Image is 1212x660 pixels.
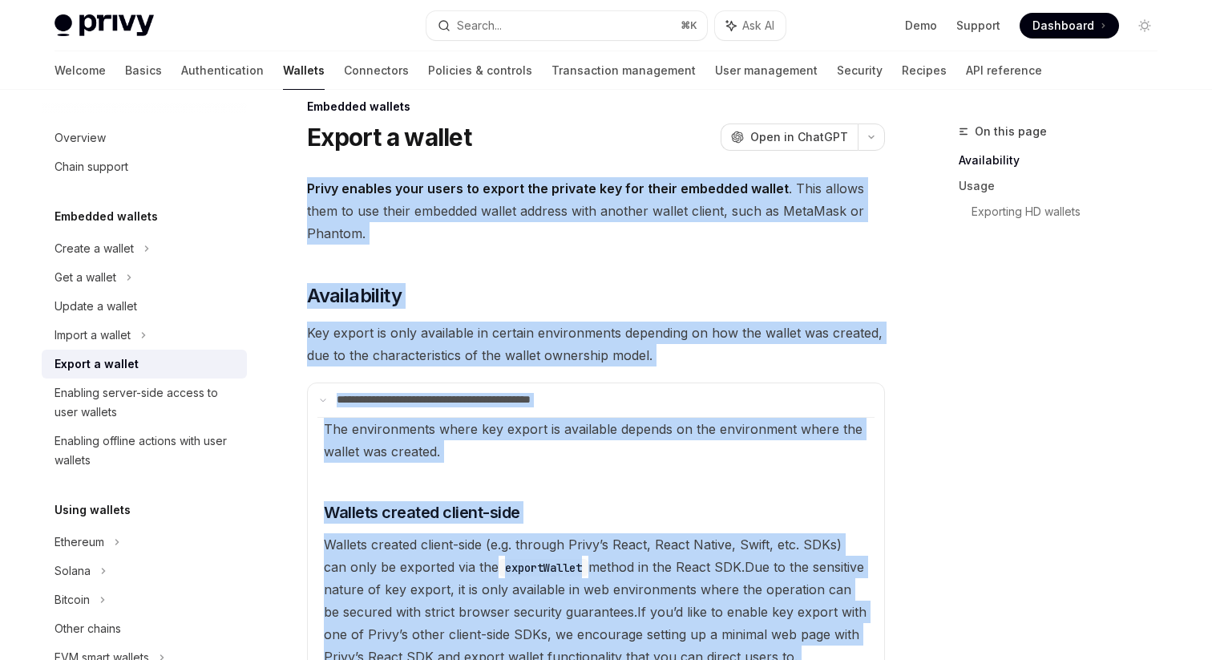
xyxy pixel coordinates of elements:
[499,559,588,577] code: exportWallet
[125,51,162,90] a: Basics
[55,500,131,520] h5: Using wallets
[715,11,786,40] button: Ask AI
[307,322,885,366] span: Key export is only available in certain environments depending on how the wallet was created, due...
[55,431,237,470] div: Enabling offline actions with user wallets
[551,51,696,90] a: Transaction management
[324,421,863,460] span: The environments where key export is available depends on the environment where the wallet was cr...
[55,619,121,638] div: Other chains
[324,501,520,524] span: Wallets created client-side
[55,128,106,148] div: Overview
[966,51,1042,90] a: API reference
[959,173,1170,199] a: Usage
[902,51,947,90] a: Recipes
[42,427,247,475] a: Enabling offline actions with user wallets
[42,123,247,152] a: Overview
[55,268,116,287] div: Get a wallet
[324,559,864,620] span: Due to the sensitive nature of key export, it is only available in web environments where the ope...
[975,122,1047,141] span: On this page
[750,129,848,145] span: Open in ChatGPT
[1132,13,1157,38] button: Toggle dark mode
[905,18,937,34] a: Demo
[344,51,409,90] a: Connectors
[1020,13,1119,38] a: Dashboard
[956,18,1000,34] a: Support
[1032,18,1094,34] span: Dashboard
[972,199,1170,225] a: Exporting HD wallets
[42,292,247,321] a: Update a wallet
[55,51,106,90] a: Welcome
[457,16,502,35] div: Search...
[55,561,91,581] div: Solana
[959,148,1170,173] a: Availability
[428,51,532,90] a: Policies & controls
[55,207,158,226] h5: Embedded wallets
[55,354,139,374] div: Export a wallet
[42,350,247,379] a: Export a wallet
[307,123,471,152] h1: Export a wallet
[307,177,885,245] span: . This allows them to use their embedded wallet address with another wallet client, such as MetaM...
[307,180,789,196] strong: Privy enables your users to export the private key for their embedded wallet
[681,19,697,32] span: ⌘ K
[55,14,154,37] img: light logo
[837,51,883,90] a: Security
[721,123,858,151] button: Open in ChatGPT
[55,590,90,609] div: Bitcoin
[181,51,264,90] a: Authentication
[42,614,247,643] a: Other chains
[283,51,325,90] a: Wallets
[307,99,885,115] div: Embedded wallets
[715,51,818,90] a: User management
[55,532,104,552] div: Ethereum
[42,379,247,427] a: Enabling server-side access to user wallets
[55,297,137,316] div: Update a wallet
[55,326,131,345] div: Import a wallet
[742,18,774,34] span: Ask AI
[55,239,134,258] div: Create a wallet
[324,537,842,575] span: Wallets created client-side (e.g. through Privy’s React, React Native, Swift, etc. SDKs) can only...
[307,283,402,309] span: Availability
[42,152,247,181] a: Chain support
[55,383,237,422] div: Enabling server-side access to user wallets
[426,11,707,40] button: Search...⌘K
[55,157,128,176] div: Chain support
